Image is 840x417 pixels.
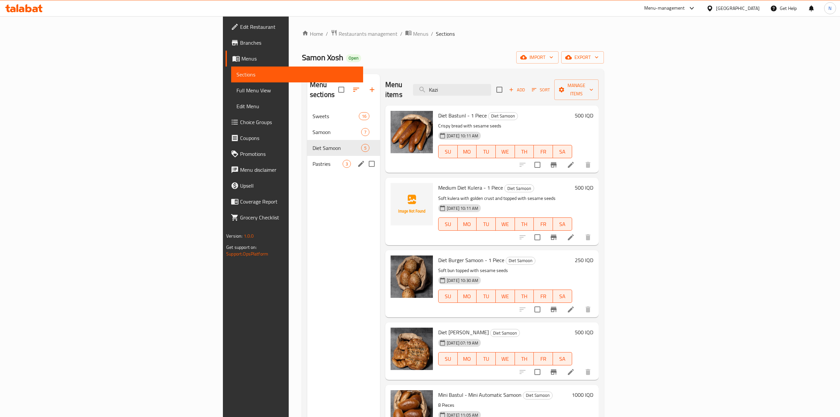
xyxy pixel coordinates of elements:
[361,144,369,152] div: items
[226,209,363,225] a: Grocery Checklist
[359,112,369,120] div: items
[518,147,531,157] span: TH
[413,30,428,38] span: Menus
[364,82,380,98] button: Add section
[580,229,596,245] button: delete
[313,128,361,136] div: Samoon
[515,290,534,303] button: TH
[490,329,520,337] div: Diet Samoon
[231,98,363,114] a: Edit Menu
[438,266,572,275] p: Soft bun topped with sesame seeds
[431,30,433,38] li: /
[536,354,550,364] span: FR
[356,159,366,169] button: edit
[560,81,593,98] span: Manage items
[438,194,572,203] p: Soft kulera with golden crust and topped with sesame seeds
[458,352,477,365] button: MO
[556,292,569,301] span: SA
[438,111,487,120] span: Diet Bastunl - 1 Piece
[536,147,550,157] span: FR
[534,352,553,365] button: FR
[515,217,534,231] button: TH
[331,29,398,38] a: Restaurants management
[530,365,544,379] span: Select to update
[556,219,569,229] span: SA
[226,114,363,130] a: Choice Groups
[556,147,569,157] span: SA
[488,112,518,120] div: Diet Samoon
[236,70,358,78] span: Sections
[527,85,554,95] span: Sort items
[523,392,553,399] div: Diet Samoon
[359,113,369,119] span: 16
[226,51,363,67] a: Menus
[226,232,242,240] span: Version:
[490,329,520,337] span: Diet Samoon
[334,83,348,97] span: Select all sections
[240,118,358,126] span: Choice Groups
[460,292,474,301] span: MO
[438,145,458,158] button: SU
[240,182,358,190] span: Upsell
[534,145,553,158] button: FR
[553,352,572,365] button: SA
[438,183,503,193] span: Medium Diet Kulera - 1 Piece
[226,35,363,51] a: Branches
[504,184,534,192] div: Diet Samoon
[226,243,257,252] span: Get support on:
[302,29,604,38] nav: breadcrumb
[226,162,363,178] a: Menu disclaimer
[361,129,369,135] span: 7
[567,368,575,376] a: Edit menu item
[518,219,531,229] span: TH
[506,85,527,95] button: Add
[240,134,358,142] span: Coupons
[546,364,562,380] button: Branch-specific-item
[438,401,569,409] p: 8 Pieces
[240,166,358,174] span: Menu disclaimer
[438,327,489,337] span: Diet [PERSON_NAME]
[477,145,496,158] button: TU
[385,80,405,100] h2: Menu items
[458,290,477,303] button: MO
[506,85,527,95] span: Add item
[438,122,572,130] p: Crispy bread with sesame seeds
[391,111,433,153] img: Diet Bastunl - 1 Piece
[307,140,380,156] div: Diet Samoon5
[508,86,526,94] span: Add
[496,145,515,158] button: WE
[488,112,518,120] span: Diet Samoon
[313,144,361,152] span: Diet Samoon
[479,147,493,157] span: TU
[400,30,402,38] li: /
[339,30,398,38] span: Restaurants management
[479,292,493,301] span: TU
[516,51,559,64] button: import
[506,257,535,265] div: Diet Samoon
[460,147,474,157] span: MO
[460,219,474,229] span: MO
[567,53,599,62] span: export
[554,79,599,100] button: Manage items
[231,67,363,82] a: Sections
[479,219,493,229] span: TU
[534,217,553,231] button: FR
[553,290,572,303] button: SA
[307,156,380,172] div: Pastries3edit
[477,352,496,365] button: TU
[498,354,512,364] span: WE
[226,146,363,162] a: Promotions
[313,112,359,120] span: Sweets
[572,390,593,399] h6: 1000 IQD
[438,255,504,265] span: Diet Burger Samoon - 1 Piece
[240,23,358,31] span: Edit Restaurant
[226,194,363,209] a: Coverage Report
[530,158,544,172] span: Select to update
[515,145,534,158] button: TH
[515,352,534,365] button: TH
[580,301,596,317] button: delete
[438,352,458,365] button: SU
[532,86,550,94] span: Sort
[348,82,364,98] span: Sort sections
[413,84,491,96] input: search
